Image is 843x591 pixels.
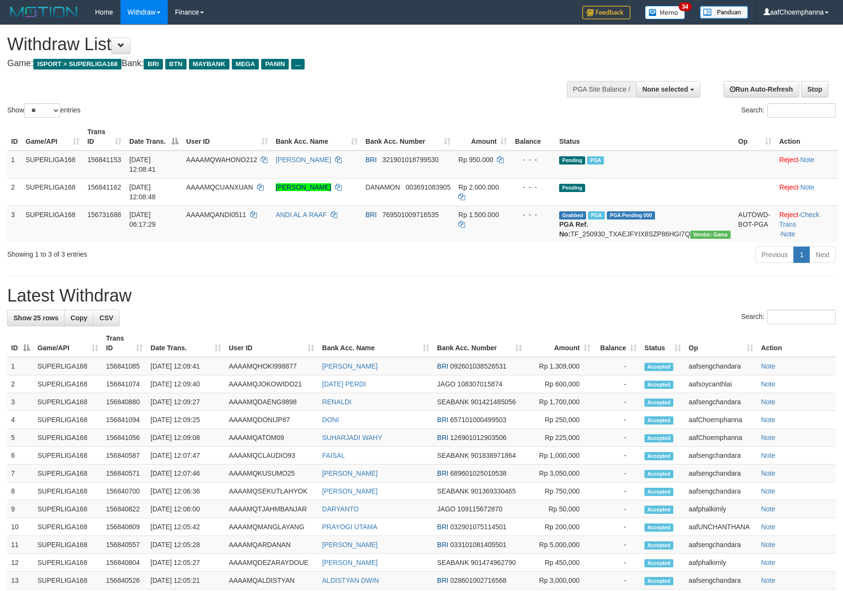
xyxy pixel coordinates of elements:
[102,536,147,554] td: 156840557
[129,156,156,173] span: [DATE] 12:08:41
[761,577,776,584] a: Note
[34,572,102,590] td: SUPERLIGA168
[515,155,551,165] div: - - -
[7,35,552,54] h1: Withdraw List
[594,465,641,482] td: -
[7,59,552,69] h4: Game: Bank:
[147,429,225,447] td: [DATE] 12:09:08
[102,375,147,393] td: 156841074
[34,536,102,554] td: SUPERLIGA168
[515,182,551,192] div: - - -
[437,398,469,406] span: SEABANK
[471,559,516,566] span: Copy 901474962790 to clipboard
[526,330,594,357] th: Amount: activate to sort column ascending
[7,5,80,19] img: MOTION_logo.png
[515,210,551,220] div: - - -
[34,482,102,500] td: SUPERLIGA168
[685,411,757,429] td: aafChoemphanna
[644,488,673,496] span: Accepted
[761,362,776,370] a: Note
[594,357,641,375] td: -
[761,487,776,495] a: Note
[7,330,34,357] th: ID: activate to sort column descending
[225,411,319,429] td: AAAAMQDONIJP87
[437,541,448,549] span: BRI
[458,156,493,164] span: Rp 950.000
[779,183,799,191] a: Reject
[7,429,34,447] td: 5
[700,6,748,19] img: panduan.png
[322,452,345,459] a: FAISAL
[741,103,836,118] label: Search:
[34,375,102,393] td: SUPERLIGA168
[526,393,594,411] td: Rp 1,700,000
[147,536,225,554] td: [DATE] 12:05:28
[642,85,688,93] span: None selected
[685,447,757,465] td: aafsengchandara
[594,536,641,554] td: -
[594,518,641,536] td: -
[801,81,829,97] a: Stop
[225,447,319,465] td: AAAAMQCLAUDIO93
[102,429,147,447] td: 156841056
[186,156,257,164] span: AAAAMQWAHONO212
[559,220,588,238] b: PGA Ref. No:
[761,469,776,477] a: Note
[34,518,102,536] td: SUPERLIGA168
[34,330,102,357] th: Game/API: activate to sort column ascending
[471,398,516,406] span: Copy 901421485056 to clipboard
[34,393,102,411] td: SUPERLIGA168
[741,310,836,324] label: Search:
[433,330,526,357] th: Bank Acc. Number: activate to sort column ascending
[147,411,225,429] td: [DATE] 12:09:25
[567,81,636,97] div: PGA Site Balance /
[322,469,377,477] a: [PERSON_NAME]
[644,416,673,425] span: Accepted
[24,103,60,118] select: Showentries
[455,123,511,151] th: Amount: activate to sort column ascending
[761,434,776,441] a: Note
[526,357,594,375] td: Rp 1,309,000
[125,123,182,151] th: Date Trans.: activate to sort column descending
[594,447,641,465] td: -
[147,330,225,357] th: Date Trans.: activate to sort column ascending
[147,375,225,393] td: [DATE] 12:09:40
[437,362,448,370] span: BRI
[7,411,34,429] td: 4
[685,536,757,554] td: aafsengchandara
[685,330,757,357] th: Op: activate to sort column ascending
[471,452,516,459] span: Copy 901838971864 to clipboard
[147,482,225,500] td: [DATE] 12:06:36
[735,123,776,151] th: Op: activate to sort column ascending
[450,577,507,584] span: Copy 028601002716568 to clipboard
[7,500,34,518] td: 9
[165,59,187,69] span: BTN
[225,330,319,357] th: User ID: activate to sort column ascending
[147,447,225,465] td: [DATE] 12:07:47
[457,505,502,513] span: Copy 109115672870 to clipboard
[735,206,776,243] td: AUTOWD-BOT-PGA
[144,59,162,69] span: BRI
[7,536,34,554] td: 11
[526,411,594,429] td: Rp 250,000
[365,156,376,164] span: BRI
[437,434,448,441] span: BRI
[7,572,34,590] td: 13
[225,572,319,590] td: AAAAMQALDISTYAN
[291,59,304,69] span: ...
[365,211,376,219] span: BRI
[800,183,815,191] a: Note
[7,554,34,572] td: 12
[511,123,555,151] th: Balance
[382,156,439,164] span: Copy 321901018799530 to clipboard
[645,6,685,19] img: Button%20Memo.svg
[644,470,673,478] span: Accepted
[405,183,450,191] span: Copy 003691083905 to clipboard
[102,465,147,482] td: 156840571
[225,357,319,375] td: AAAAMQHOKI998877
[7,151,22,179] td: 1
[526,536,594,554] td: Rp 5,000,000
[526,500,594,518] td: Rp 50,000
[225,482,319,500] td: AAAAMQSEKUTLAHYOK
[679,2,692,11] span: 34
